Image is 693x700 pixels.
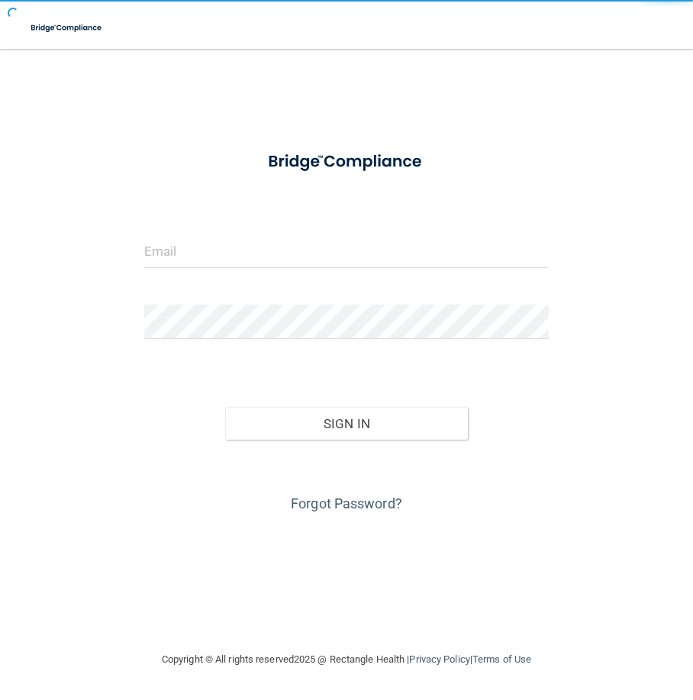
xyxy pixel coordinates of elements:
a: Terms of Use [472,653,531,665]
img: bridge_compliance_login_screen.278c3ca4.svg [23,12,111,44]
img: bridge_compliance_login_screen.278c3ca4.svg [251,140,442,183]
button: Sign In [225,407,468,440]
input: Email [144,234,549,268]
a: Privacy Policy [409,653,469,665]
a: Forgot Password? [291,495,402,511]
div: Copyright © All rights reserved 2025 @ Rectangle Health | | [68,635,625,684]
